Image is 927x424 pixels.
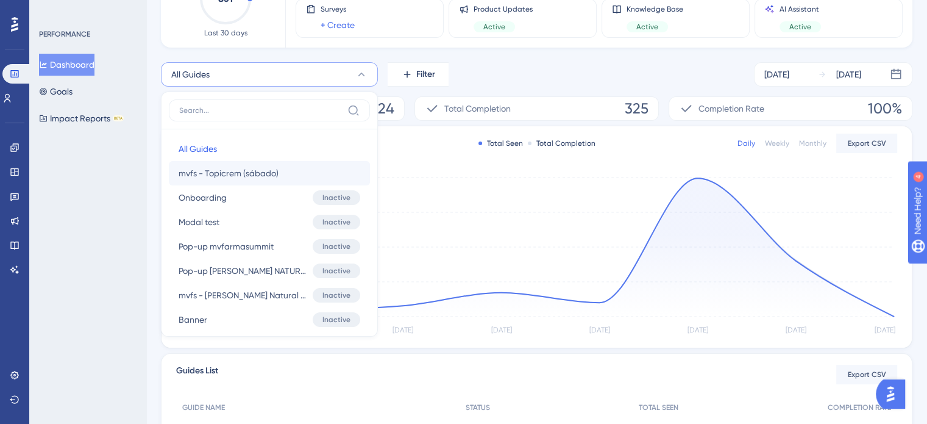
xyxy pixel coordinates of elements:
span: Completion Rate [698,101,764,116]
tspan: [DATE] [589,326,610,334]
div: [DATE] [836,67,861,82]
span: Active [483,22,505,32]
div: Daily [737,138,755,148]
span: Active [636,22,658,32]
span: Onboarding [179,190,227,205]
button: BannerInactive [169,307,370,332]
div: [DATE] [764,67,789,82]
div: Monthly [799,138,826,148]
iframe: UserGuiding AI Assistant Launcher [876,376,912,412]
span: GUIDE NAME [182,403,225,412]
span: Guides List [176,364,218,386]
button: Pop-up mvfarmasummitInactive [169,234,370,259]
span: Total Completion [444,101,511,116]
span: All Guides [171,67,210,82]
span: 325 [625,99,648,118]
span: Inactive [322,290,350,300]
span: Inactive [322,266,350,276]
button: Pop-up [PERSON_NAME] NATURALInactive [169,259,370,283]
tspan: [DATE] [687,326,708,334]
span: Export CSV [848,138,886,148]
button: Goals [39,81,73,102]
button: All Guides [161,62,378,87]
span: STATUS [466,403,490,412]
button: mvfs - Topicrem (sábado) [169,161,370,185]
button: Impact ReportsBETA [39,107,124,129]
div: BETA [113,115,124,121]
button: Modal testInactive [169,210,370,234]
span: 324 [370,99,394,118]
tspan: [DATE] [491,326,511,334]
div: Total Completion [528,138,595,148]
span: Modal test [179,215,219,229]
span: Export CSV [848,370,886,379]
span: Knowledge Base [627,4,683,14]
a: + Create [321,18,355,32]
span: Banner [179,312,207,327]
tspan: [DATE] [392,326,413,334]
button: Export CSV [836,134,897,153]
span: All Guides [179,142,217,156]
span: AI Assistant [780,4,821,14]
button: OnboardingInactive [169,185,370,210]
span: Inactive [322,217,350,227]
span: Active [789,22,811,32]
span: COMPLETION RATE [828,403,891,412]
span: Surveys [321,4,355,14]
button: Export CSV [836,365,897,384]
span: Filter [416,67,435,82]
span: Product Updates [474,4,533,14]
span: Inactive [322,193,350,203]
div: Total Seen [478,138,523,148]
span: Pop-up [PERSON_NAME] NATURAL [179,264,308,278]
button: Filter [388,62,449,87]
span: mvfs - Topicrem (sábado) [179,166,279,181]
span: Inactive [322,315,350,325]
span: Last 30 days [204,28,247,38]
span: TOTAL SEEN [639,403,678,412]
button: mvfs - [PERSON_NAME] Natural (viernes)Inactive [169,283,370,307]
span: Inactive [322,242,350,251]
tspan: [DATE] [875,326,895,334]
span: Need Help? [29,3,76,18]
div: Weekly [765,138,789,148]
tspan: [DATE] [786,326,806,334]
div: 4 [85,6,88,16]
input: Search... [179,106,343,115]
div: PERFORMANCE [39,29,90,39]
span: 100% [868,99,902,118]
span: Pop-up mvfarmasummit [179,239,274,254]
button: All Guides [169,137,370,161]
button: Dashboard [39,54,94,76]
span: mvfs - [PERSON_NAME] Natural (viernes) [179,288,308,303]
